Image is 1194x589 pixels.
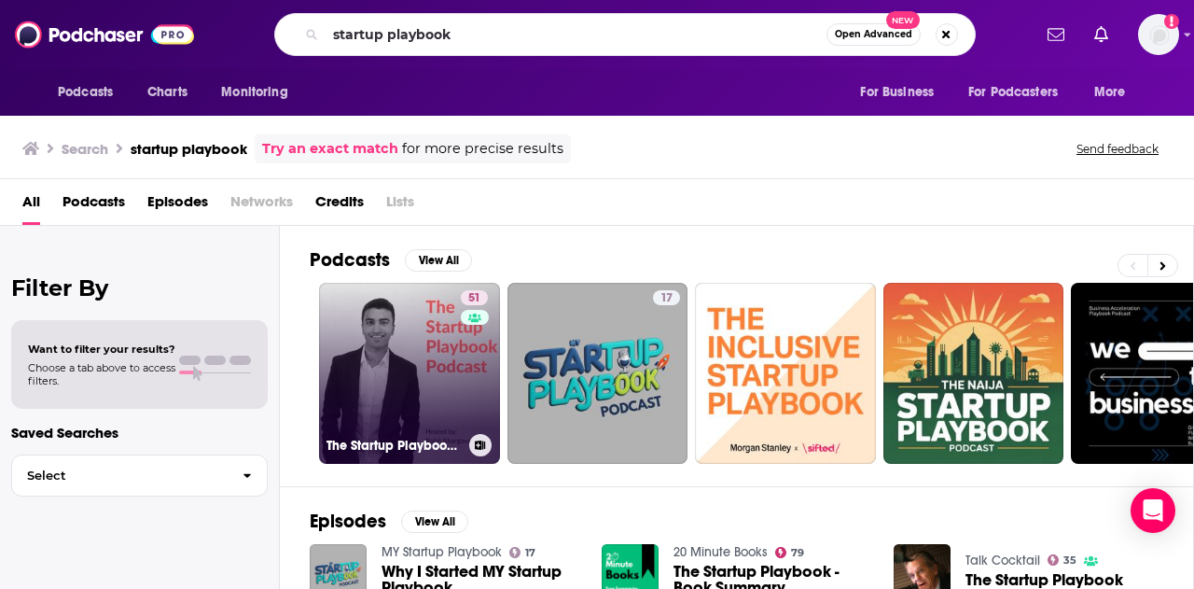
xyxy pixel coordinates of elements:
[58,79,113,105] span: Podcasts
[382,544,502,560] a: MY Startup Playbook
[208,75,312,110] button: open menu
[1048,554,1077,566] a: 35
[11,455,268,497] button: Select
[1094,79,1126,105] span: More
[775,547,805,558] a: 79
[15,17,194,52] img: Podchaser - Follow, Share and Rate Podcasts
[507,283,688,464] a: 17
[386,187,414,225] span: Lists
[653,290,680,305] a: 17
[509,547,536,558] a: 17
[791,549,804,557] span: 79
[62,187,125,225] a: Podcasts
[11,424,268,442] p: Saved Searches
[965,553,1040,568] a: Talk Cocktail
[461,290,488,305] a: 51
[956,75,1085,110] button: open menu
[147,79,187,105] span: Charts
[28,343,175,356] span: Want to filter your results?
[1131,488,1175,533] div: Open Intercom Messenger
[1087,19,1116,50] a: Show notifications dropdown
[402,138,563,160] span: for more precise results
[835,30,912,39] span: Open Advanced
[847,75,957,110] button: open menu
[135,75,199,110] a: Charts
[660,289,673,308] span: 17
[468,289,480,308] span: 51
[1040,19,1072,50] a: Show notifications dropdown
[968,79,1058,105] span: For Podcasters
[1063,556,1076,565] span: 35
[1138,14,1179,55] img: User Profile
[1138,14,1179,55] button: Show profile menu
[310,248,472,272] a: PodcastsView All
[11,274,268,302] h2: Filter By
[315,187,364,225] a: Credits
[147,187,208,225] a: Episodes
[221,79,287,105] span: Monitoring
[326,20,826,49] input: Search podcasts, credits, & more...
[525,549,535,557] span: 17
[1164,14,1179,29] svg: Add a profile image
[826,23,921,46] button: Open AdvancedNew
[131,140,247,158] h3: startup playbook
[886,11,920,29] span: New
[673,544,768,560] a: 20 Minute Books
[45,75,137,110] button: open menu
[1138,14,1179,55] span: Logged in as tessvanden
[1081,75,1149,110] button: open menu
[274,13,976,56] div: Search podcasts, credits, & more...
[319,283,500,464] a: 51The Startup Playbook Podcast
[310,510,468,533] a: EpisodesView All
[12,470,228,482] span: Select
[28,361,175,387] span: Choose a tab above to access filters.
[326,438,462,454] h3: The Startup Playbook Podcast
[22,187,40,225] a: All
[965,572,1123,588] a: The Startup Playbook
[860,79,934,105] span: For Business
[405,249,472,272] button: View All
[401,511,468,533] button: View All
[230,187,293,225] span: Networks
[62,140,108,158] h3: Search
[262,138,398,160] a: Try an exact match
[310,248,390,272] h2: Podcasts
[1071,141,1164,157] button: Send feedback
[310,510,386,533] h2: Episodes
